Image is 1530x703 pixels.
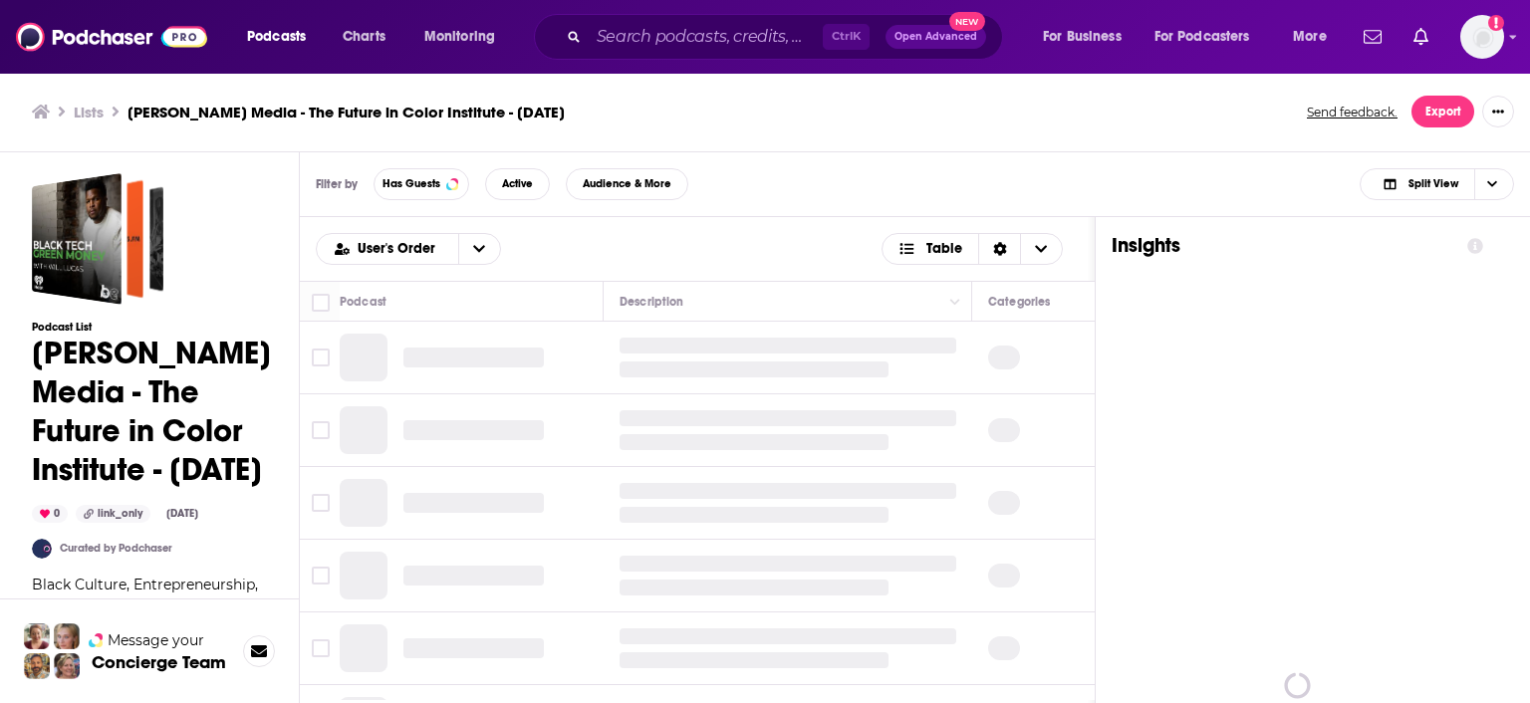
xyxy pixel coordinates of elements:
[1356,20,1390,54] a: Show notifications dropdown
[583,178,671,189] span: Audience & More
[1460,15,1504,59] span: Logged in as StraussPodchaser
[60,542,172,555] a: Curated by Podchaser
[92,652,226,672] h3: Concierge Team
[882,233,1064,265] button: Choose View
[1405,20,1436,54] a: Show notifications dropdown
[894,32,977,42] span: Open Advanced
[247,23,306,51] span: Podcasts
[312,639,330,657] span: Toggle select row
[317,242,458,256] button: open menu
[16,18,207,56] img: Podchaser - Follow, Share and Rate Podcasts
[312,567,330,585] span: Toggle select row
[1460,15,1504,59] img: User Profile
[158,506,206,522] div: [DATE]
[1411,96,1474,127] button: Export
[943,290,967,314] button: Column Actions
[127,103,565,121] h3: [PERSON_NAME] Media - The Future in Color Institute - [DATE]
[589,21,823,53] input: Search podcasts, credits, & more...
[24,623,50,649] img: Sydney Profile
[32,576,258,635] span: Black Culture, Entrepreneurship, News, Business, Social justice podcasts
[330,21,397,53] a: Charts
[1029,21,1147,53] button: open menu
[76,505,150,523] div: link_only
[1408,178,1458,189] span: Split View
[108,630,204,650] span: Message your
[233,21,332,53] button: open menu
[32,173,163,305] a: Strauss Media - The Future in Color Institute - Sept. 23, 2025
[343,23,385,51] span: Charts
[1112,233,1451,258] h1: Insights
[485,168,550,200] button: Active
[1142,21,1279,53] button: open menu
[1460,15,1504,59] button: Show profile menu
[410,21,521,53] button: open menu
[316,233,501,265] h2: Choose List sort
[312,494,330,512] span: Toggle select row
[316,177,358,191] h3: Filter by
[926,242,962,256] span: Table
[1154,23,1250,51] span: For Podcasters
[312,349,330,366] span: Toggle select row
[458,234,500,264] button: open menu
[1482,96,1514,127] button: Show More Button
[1043,23,1122,51] span: For Business
[823,24,870,50] span: Ctrl K
[312,421,330,439] span: Toggle select row
[620,290,683,314] div: Description
[1279,21,1352,53] button: open menu
[32,321,271,334] h3: Podcast List
[566,168,688,200] button: Audience & More
[1488,15,1504,31] svg: Add a profile image
[382,178,440,189] span: Has Guests
[1360,168,1514,200] button: Choose View
[502,178,533,189] span: Active
[374,168,469,200] button: Has Guests
[54,653,80,679] img: Barbara Profile
[978,234,1020,264] div: Sort Direction
[949,12,985,31] span: New
[340,290,386,314] div: Podcast
[24,653,50,679] img: Jon Profile
[886,25,986,49] button: Open AdvancedNew
[553,14,1022,60] div: Search podcasts, credits, & more...
[424,23,495,51] span: Monitoring
[32,334,271,489] h1: [PERSON_NAME] Media - The Future in Color Institute - [DATE]
[988,290,1050,314] div: Categories
[32,539,52,559] img: ConnectPod
[1301,104,1403,120] button: Send feedback.
[1293,23,1327,51] span: More
[54,623,80,649] img: Jules Profile
[358,242,442,256] span: User's Order
[74,103,104,121] a: Lists
[32,505,68,523] div: 0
